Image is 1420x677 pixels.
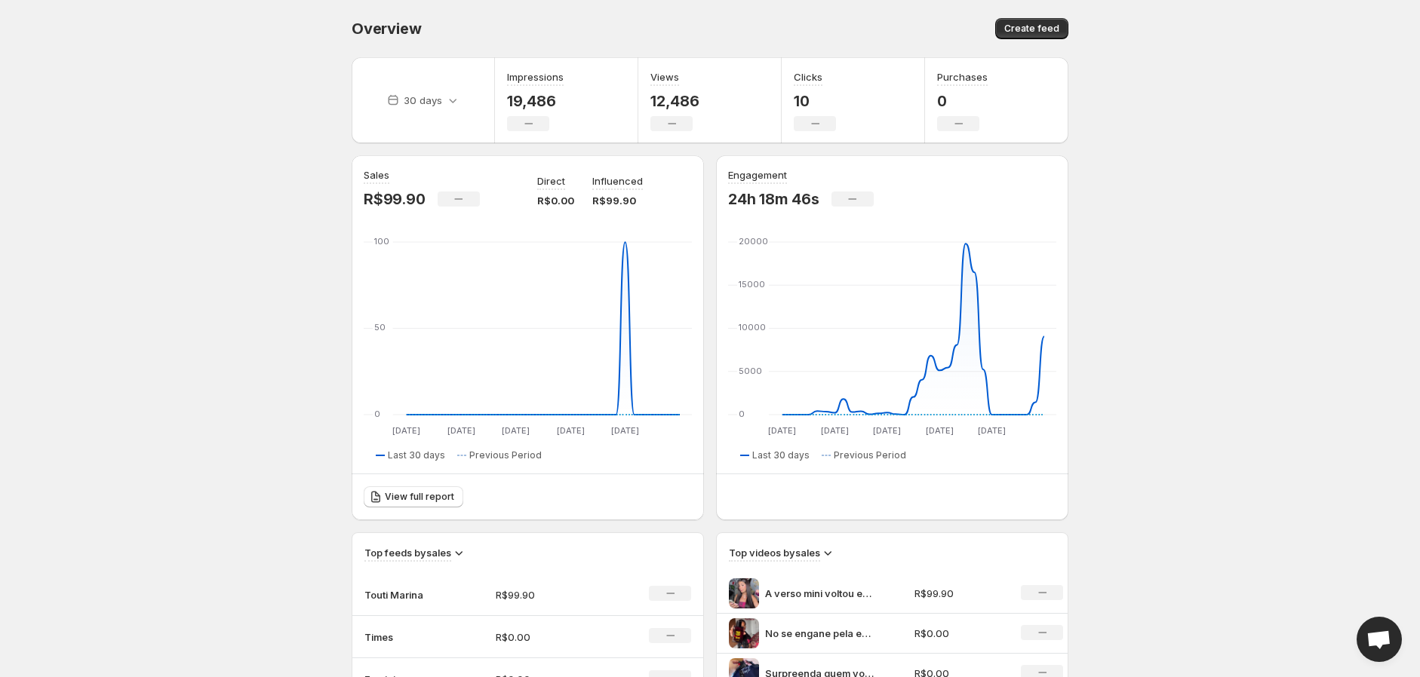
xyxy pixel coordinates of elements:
[978,425,1006,436] text: [DATE]
[447,425,475,436] text: [DATE]
[765,626,878,641] p: No se engane pela embalagem Pode at parecer masculino mas o Ms que Club tem presena feminina pra ...
[469,449,542,461] span: Previous Period
[388,449,445,461] span: Last 30 days
[537,173,565,188] p: Direct
[739,236,768,247] text: 20000
[502,425,530,436] text: [DATE]
[752,449,810,461] span: Last 30 days
[392,425,420,436] text: [DATE]
[937,69,988,84] h3: Purchases
[374,409,380,419] text: 0
[914,586,1004,601] p: R$99.90
[496,587,603,602] p: R$99.90
[873,425,901,436] text: [DATE]
[650,69,679,84] h3: Views
[537,193,574,208] p: R$0.00
[739,322,766,332] text: 10000
[364,486,463,507] a: View full report
[739,366,762,376] text: 5000
[557,425,585,436] text: [DATE]
[374,322,386,332] text: 50
[834,449,906,461] span: Previous Period
[729,578,759,608] img: A verso mini voltou em poucas unidades exclusivas para vocs APROVEITEM e usem meu cupom MARINA10 ...
[507,92,564,110] p: 19,486
[1357,617,1402,662] div: Open chat
[385,491,454,503] span: View full report
[821,425,849,436] text: [DATE]
[729,618,759,648] img: No se engane pela embalagem Pode at parecer masculino mas o Ms que Club tem presena feminina pra ...
[739,279,765,289] text: 15000
[794,92,836,110] p: 10
[364,167,389,182] h3: Sales
[650,92,699,110] p: 12,486
[592,173,643,188] p: Influenced
[507,69,564,84] h3: Impressions
[729,545,820,560] h3: Top videos by sales
[496,630,603,645] p: R$0.00
[765,586,878,601] p: A verso mini voltou em poucas unidades exclusivas para vocs APROVEITEM e usem meu cupom MARINA10 ...
[364,545,451,560] h3: Top feeds by sales
[926,425,954,436] text: [DATE]
[914,626,1004,641] p: R$0.00
[995,18,1068,39] button: Create feed
[374,236,389,247] text: 100
[364,630,440,645] p: Times
[364,190,426,208] p: R$99.90
[728,190,819,208] p: 24h 18m 46s
[611,425,639,436] text: [DATE]
[1004,23,1059,35] span: Create feed
[794,69,822,84] h3: Clicks
[937,92,988,110] p: 0
[364,587,440,602] p: Touti Marina
[739,409,745,419] text: 0
[352,20,421,38] span: Overview
[592,193,643,208] p: R$99.90
[728,167,787,182] h3: Engagement
[404,93,442,108] p: 30 days
[768,425,796,436] text: [DATE]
